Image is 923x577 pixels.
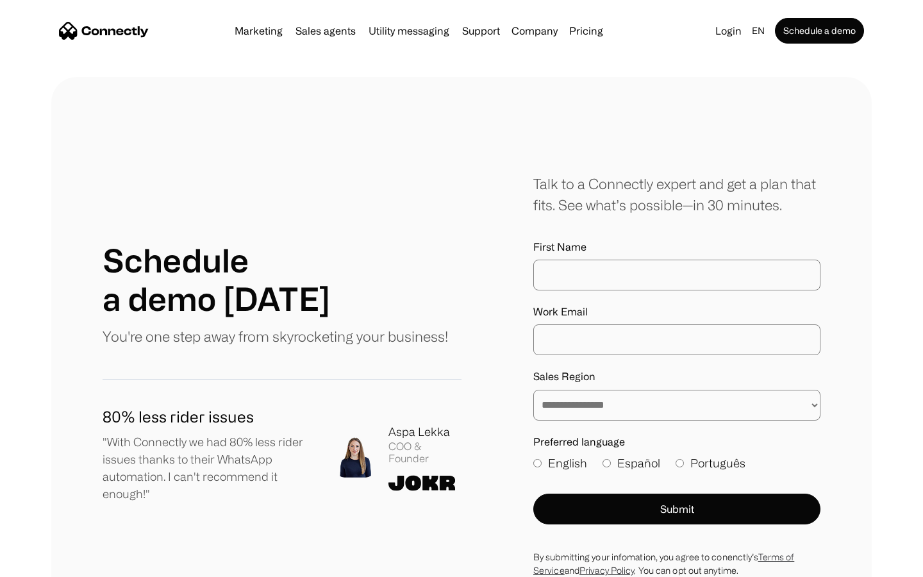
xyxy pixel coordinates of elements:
a: Schedule a demo [775,18,864,44]
div: en [752,22,765,40]
input: English [533,459,542,467]
label: English [533,455,587,472]
label: First Name [533,241,820,253]
label: Español [603,455,660,472]
button: Submit [533,494,820,524]
a: Support [457,26,505,36]
p: You're one step away from skyrocketing your business! [103,326,448,347]
a: Login [710,22,747,40]
p: "With Connectly we had 80% less rider issues thanks to their WhatsApp automation. I can't recomme... [103,433,314,503]
div: COO & Founder [388,440,462,465]
a: Marketing [229,26,288,36]
a: Privacy Policy [579,565,634,575]
h1: Schedule a demo [DATE] [103,241,330,318]
div: Talk to a Connectly expert and get a plan that fits. See what’s possible—in 30 minutes. [533,173,820,215]
ul: Language list [26,555,77,573]
div: Aspa Lekka [388,423,462,440]
a: Utility messaging [363,26,454,36]
label: Sales Region [533,371,820,383]
div: By submitting your infomation, you agree to conenctly’s and . You can opt out anytime. [533,550,820,577]
a: Sales agents [290,26,361,36]
aside: Language selected: English [13,553,77,573]
label: Preferred language [533,436,820,448]
label: Português [676,455,745,472]
h1: 80% less rider issues [103,405,314,428]
a: Pricing [564,26,608,36]
a: Terms of Service [533,552,794,575]
div: Company [511,22,558,40]
input: Español [603,459,611,467]
label: Work Email [533,306,820,318]
input: Português [676,459,684,467]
